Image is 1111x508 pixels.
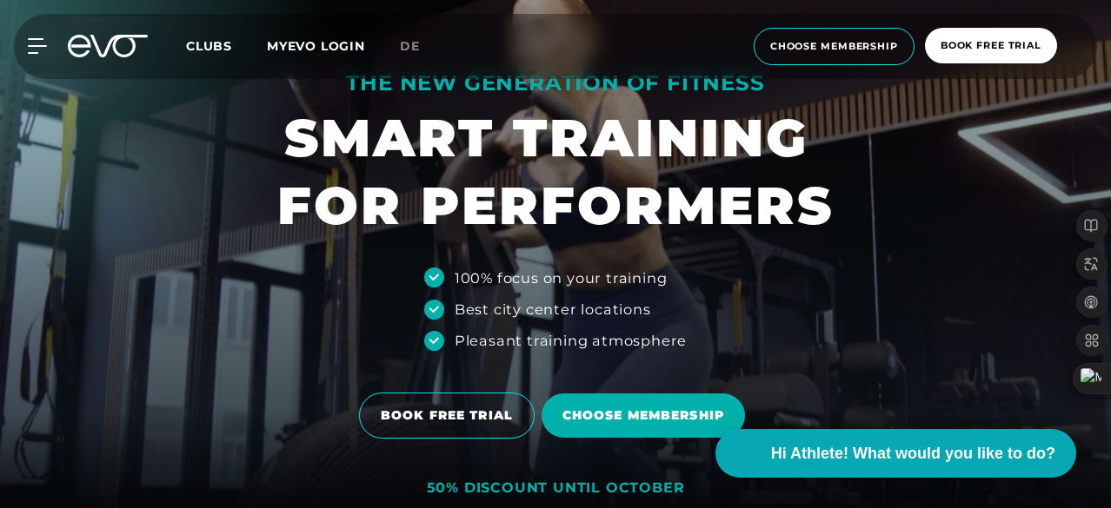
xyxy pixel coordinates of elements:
span: book free trial [941,38,1041,53]
a: BOOK FREE TRIAL [359,379,542,452]
div: Pleasant training atmosphere [455,330,687,351]
span: Choose membership [562,406,724,425]
div: 100% focus on your training [455,267,668,288]
a: MYEVO LOGIN [267,38,365,54]
span: BOOK FREE TRIAL [381,406,513,425]
a: Clubs [186,37,267,54]
button: Hi Athlete! What would you like to do? [715,429,1076,478]
a: book free trial [920,28,1062,65]
div: Best city center locations [455,299,651,320]
span: Hi Athlete! What would you like to do? [771,442,1055,465]
span: de [400,38,420,54]
span: choose membership [770,39,898,54]
div: 50% DISCOUNT UNTIL OCTOBER [427,479,685,498]
a: choose membership [748,28,920,65]
a: de [400,36,441,56]
h1: SMART TRAINING FOR PERFORMERS [277,104,834,240]
span: Clubs [186,38,232,54]
a: Choose membership [542,380,752,451]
